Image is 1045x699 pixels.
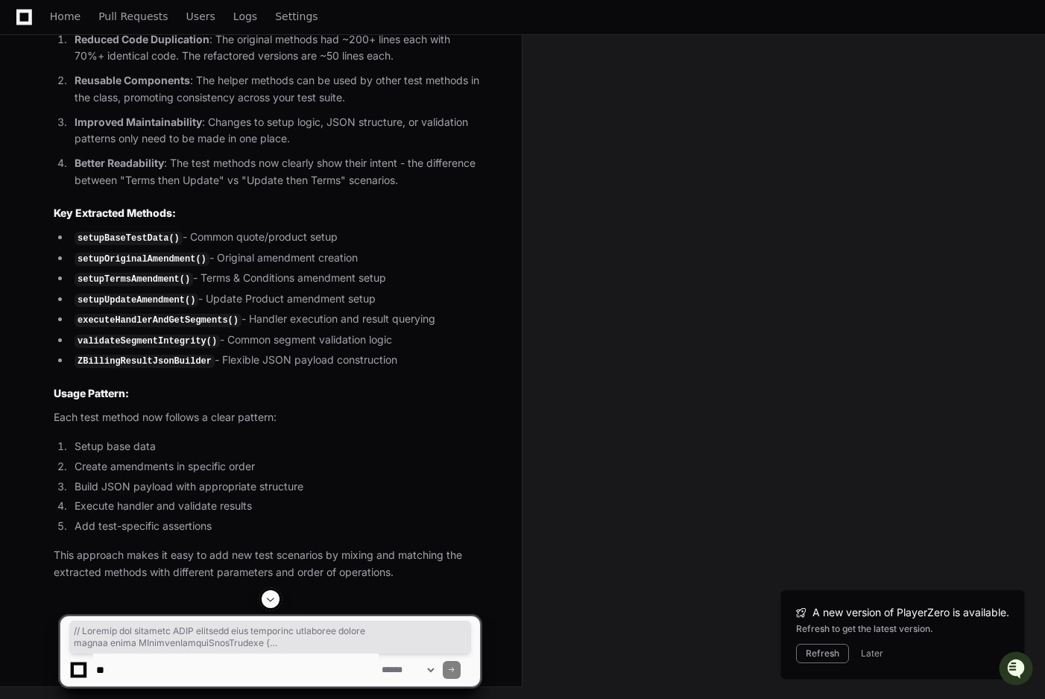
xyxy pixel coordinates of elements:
[997,650,1038,690] iframe: Open customer support
[75,156,164,169] strong: Better Readability
[70,352,480,370] li: - Flexible JSON payload construction
[75,33,209,45] strong: Reduced Code Duplication
[70,518,480,535] li: Add test-specific assertions
[70,229,480,247] li: - Common quote/product setup
[75,314,241,327] code: executeHandlerAndGetSegments()
[861,648,883,660] button: Later
[148,156,180,168] span: Pylon
[253,116,271,133] button: Start new chat
[15,15,45,45] img: PlayerZero
[54,387,129,399] strong: Usage Pattern:
[15,111,42,138] img: 1756235613930-3d25f9e4-fa56-45dd-b3ad-e072dfbd1548
[186,12,215,21] span: Users
[75,116,202,128] strong: Improved Maintainability
[70,438,480,455] li: Setup base data
[75,273,193,286] code: setupTermsAmendment()
[105,156,180,168] a: Powered byPylon
[51,126,189,138] div: We're available if you need us!
[54,409,480,426] p: Each test method now follows a clear pattern:
[75,294,198,307] code: setupUpdateAmendment()
[796,644,849,663] button: Refresh
[70,270,480,288] li: - Terms & Conditions amendment setup
[812,605,1009,620] span: A new version of PlayerZero is available.
[75,74,190,86] strong: Reusable Components
[70,458,480,475] li: Create amendments in specific order
[275,12,318,21] span: Settings
[75,72,480,107] p: : The helper methods can be used by other test methods in the class, promoting consistency across...
[70,498,480,515] li: Execute handler and validate results
[75,335,220,348] code: validateSegmentIntegrity()
[75,155,480,189] p: : The test methods now clearly show their intent - the difference between "Terms then Update" vs ...
[70,332,480,349] li: - Common segment validation logic
[70,311,480,329] li: - Handler execution and result querying
[75,355,215,368] code: ZBillingResultJsonBuilder
[50,12,80,21] span: Home
[75,253,209,266] code: setupOriginalAmendment()
[51,111,244,126] div: Start new chat
[75,31,480,66] p: : The original methods had ~200+ lines each with 70%+ identical code. The refactored versions are...
[74,625,467,649] span: // Loremip dol sitametc ADIP elitsedd eius temporinc utlaboree dolore magnaa enima MInimvenIamqui...
[75,114,480,148] p: : Changes to setup logic, JSON structure, or validation patterns only need to be made in one place.
[796,623,1009,635] div: Refresh to get the latest version.
[75,232,183,245] code: setupBaseTestData()
[15,60,271,83] div: Welcome
[70,250,480,268] li: - Original amendment creation
[98,12,168,21] span: Pull Requests
[233,12,257,21] span: Logs
[54,547,480,581] p: This approach makes it easy to add new test scenarios by mixing and matching the extracted method...
[54,206,176,219] strong: Key Extracted Methods:
[70,478,480,496] li: Build JSON payload with appropriate structure
[70,291,480,309] li: - Update Product amendment setup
